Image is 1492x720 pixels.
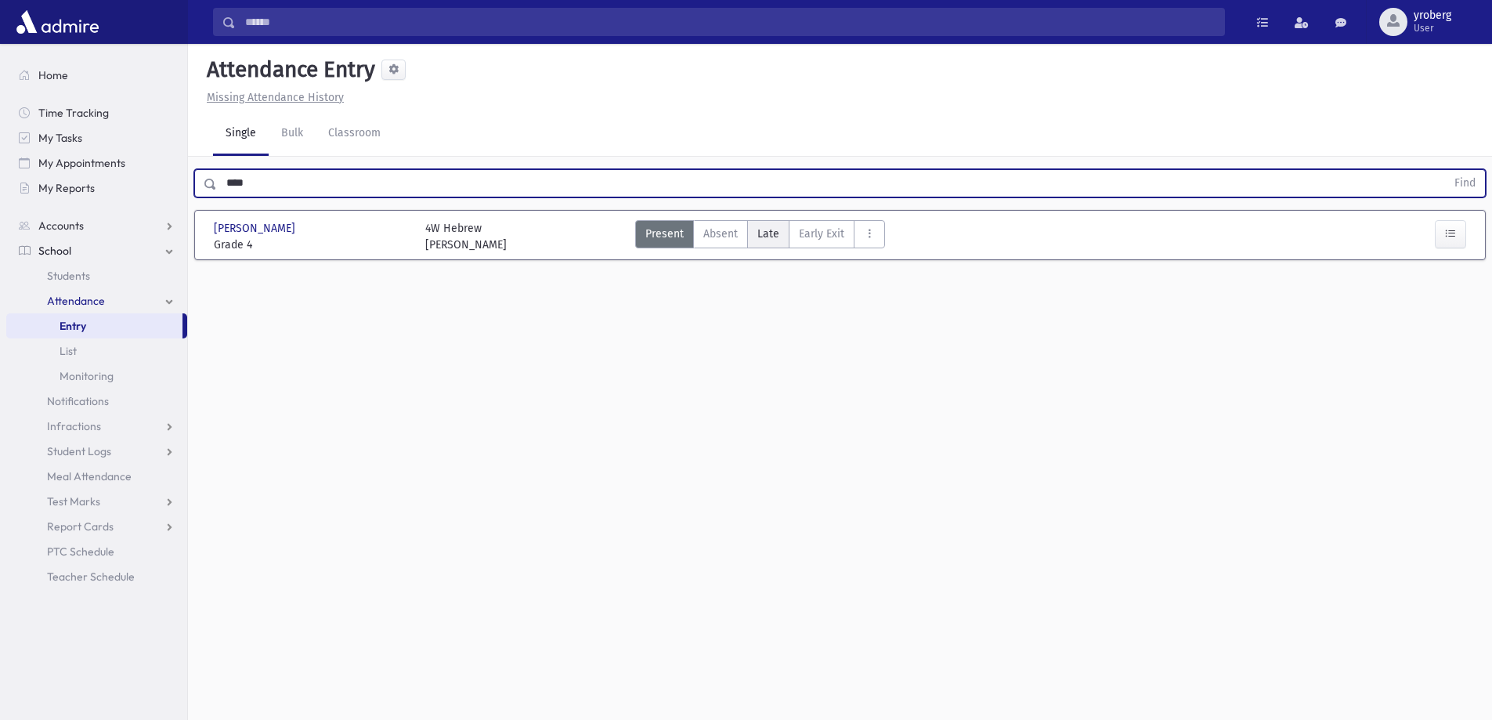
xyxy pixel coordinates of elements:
span: Home [38,68,68,82]
span: My Reports [38,181,95,195]
span: Report Cards [47,519,114,534]
span: Infractions [47,419,101,433]
span: Test Marks [47,494,100,508]
a: Bulk [269,112,316,156]
div: AttTypes [635,220,885,253]
div: 4W Hebrew [PERSON_NAME] [425,220,507,253]
img: AdmirePro [13,6,103,38]
span: Entry [60,319,86,333]
span: Student Logs [47,444,111,458]
span: [PERSON_NAME] [214,220,298,237]
h5: Attendance Entry [200,56,375,83]
a: My Tasks [6,125,187,150]
span: Meal Attendance [47,469,132,483]
button: Find [1445,170,1485,197]
span: Accounts [38,219,84,233]
a: Test Marks [6,489,187,514]
span: My Appointments [38,156,125,170]
a: List [6,338,187,364]
u: Missing Attendance History [207,91,344,104]
a: Report Cards [6,514,187,539]
span: My Tasks [38,131,82,145]
a: Home [6,63,187,88]
a: My Reports [6,175,187,201]
span: Time Tracking [38,106,109,120]
a: Meal Attendance [6,464,187,489]
span: Students [47,269,90,283]
span: Monitoring [60,369,114,383]
a: School [6,238,187,263]
span: Notifications [47,394,109,408]
a: Time Tracking [6,100,187,125]
a: Missing Attendance History [200,91,344,104]
span: yroberg [1414,9,1451,22]
a: Classroom [316,112,393,156]
a: Teacher Schedule [6,564,187,589]
span: Present [645,226,684,242]
span: Grade 4 [214,237,410,253]
span: User [1414,22,1451,34]
span: PTC Schedule [47,545,114,559]
span: List [60,344,77,358]
span: Late [757,226,779,242]
a: Monitoring [6,364,187,389]
input: Search [236,8,1224,36]
span: Absent [703,226,738,242]
a: Notifications [6,389,187,414]
a: Entry [6,313,182,338]
a: Student Logs [6,439,187,464]
a: Infractions [6,414,187,439]
a: PTC Schedule [6,539,187,564]
a: My Appointments [6,150,187,175]
a: Attendance [6,288,187,313]
span: Attendance [47,294,105,308]
a: Single [213,112,269,156]
span: School [38,244,71,258]
a: Accounts [6,213,187,238]
span: Teacher Schedule [47,570,135,584]
a: Students [6,263,187,288]
span: Early Exit [799,226,844,242]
